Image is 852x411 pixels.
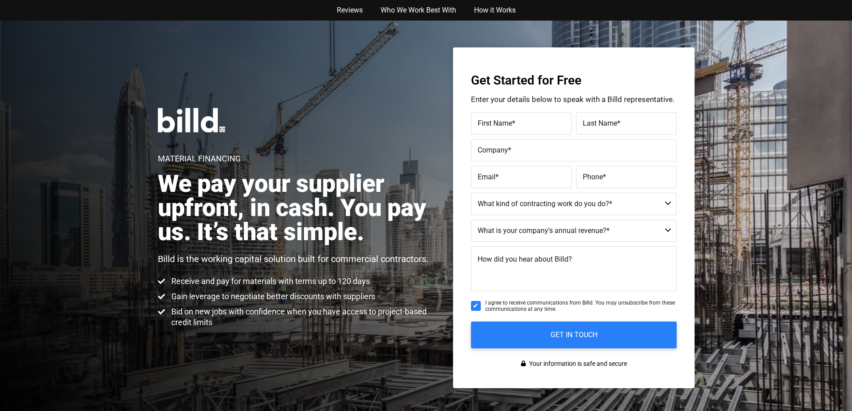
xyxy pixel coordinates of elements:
[169,306,436,328] span: Bid on new jobs with confidence when you have access to project-based credit limits
[583,173,603,181] span: Phone
[169,291,375,302] span: Gain leverage to negotiate better discounts with suppliers
[471,301,481,311] input: I agree to receive communications from Billd. You may unsubscribe from these communications at an...
[478,119,512,127] span: First Name
[485,300,677,313] span: I agree to receive communications from Billd. You may unsubscribe from these communications at an...
[471,96,677,103] p: Enter your details below to speak with a Billd representative.
[527,357,627,370] span: Your information is safe and secure
[583,119,617,127] span: Last Name
[158,155,241,163] h1: Material Financing
[478,173,496,181] span: Email
[478,146,508,154] span: Company
[478,255,572,263] span: How did you hear about Billd?
[169,276,370,287] span: Receive and pay for materials with terms up to 120 days
[471,74,677,87] h3: Get Started for Free
[158,172,436,244] h2: We pay your supplier upfront, in cash. You pay us. It’s that simple.
[158,253,428,265] p: Billd is the working capital solution built for commercial contractors.
[471,322,677,348] input: GET IN TOUCH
